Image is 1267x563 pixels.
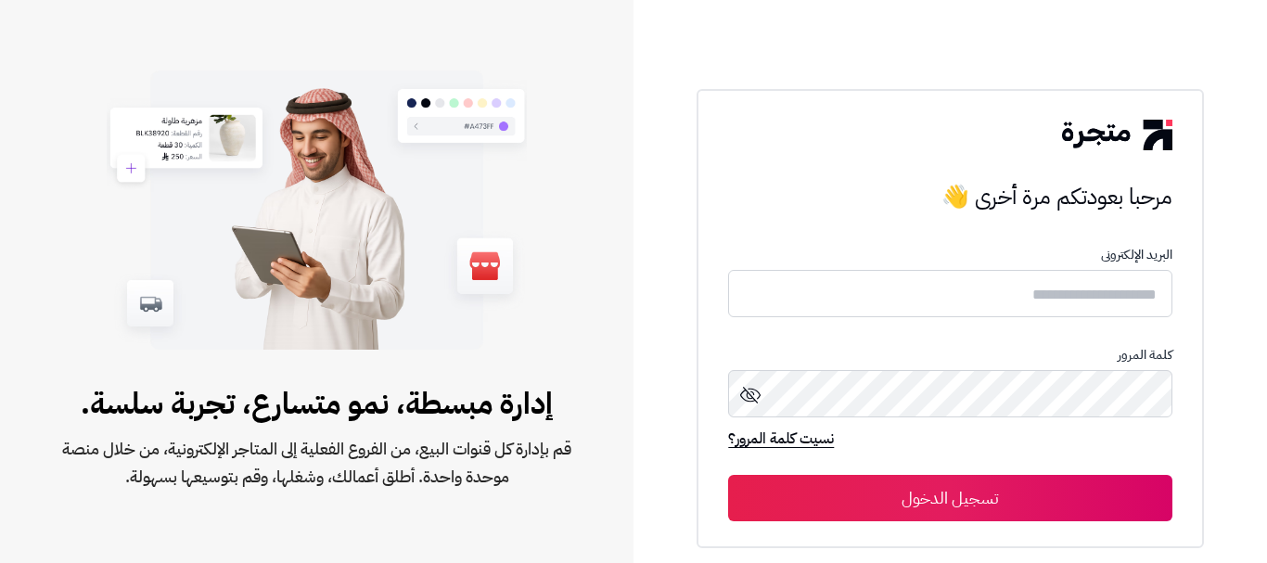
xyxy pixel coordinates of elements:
[728,348,1171,363] p: كلمة المرور
[59,381,574,426] span: إدارة مبسطة، نمو متسارع، تجربة سلسة.
[728,428,834,454] a: نسيت كلمة المرور؟
[59,435,574,491] span: قم بإدارة كل قنوات البيع، من الفروع الفعلية إلى المتاجر الإلكترونية، من خلال منصة موحدة واحدة. أط...
[728,248,1171,262] p: البريد الإلكترونى
[728,178,1171,215] h3: مرحبا بعودتكم مرة أخرى 👋
[728,475,1171,521] button: تسجيل الدخول
[1062,120,1171,149] img: logo-2.png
